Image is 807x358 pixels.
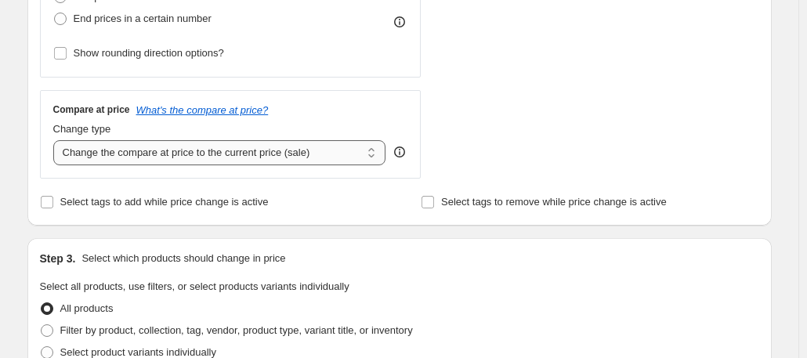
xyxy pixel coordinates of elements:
[60,196,269,208] span: Select tags to add while price change is active
[74,13,212,24] span: End prices in a certain number
[392,144,407,160] div: help
[40,280,349,292] span: Select all products, use filters, or select products variants individually
[441,196,667,208] span: Select tags to remove while price change is active
[53,103,130,116] h3: Compare at price
[60,324,413,336] span: Filter by product, collection, tag, vendor, product type, variant title, or inventory
[60,346,216,358] span: Select product variants individually
[81,251,285,266] p: Select which products should change in price
[40,251,76,266] h2: Step 3.
[74,47,224,59] span: Show rounding direction options?
[53,123,111,135] span: Change type
[136,104,269,116] button: What's the compare at price?
[60,302,114,314] span: All products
